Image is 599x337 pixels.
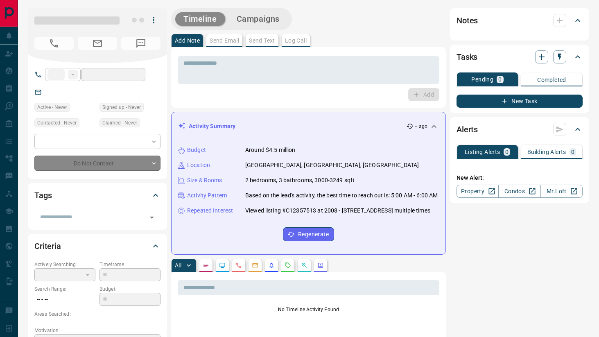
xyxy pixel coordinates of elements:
div: Activity Summary-- ago [178,119,439,134]
p: Based on the lead's activity, the best time to reach out is: 5:00 AM - 6:00 AM [245,191,438,200]
h2: Criteria [34,240,61,253]
p: 0 [498,77,502,82]
a: Property [457,185,499,198]
p: Timeframe: [99,261,160,268]
span: Active - Never [37,103,67,111]
p: All [175,262,181,268]
svg: Agent Actions [317,262,324,269]
p: Add Note [175,38,200,43]
span: No Email [78,37,117,50]
a: Mr.Loft [540,185,583,198]
button: Campaigns [228,12,288,26]
p: Pending [471,77,493,82]
p: Actively Searching: [34,261,95,268]
p: Budget: [99,285,160,293]
div: Tags [34,185,160,205]
p: Building Alerts [527,149,566,155]
div: Notes [457,11,583,30]
svg: Lead Browsing Activity [219,262,226,269]
span: Signed up - Never [102,103,141,111]
h2: Tags [34,189,52,202]
p: Viewed listing #C12357513 at 2008 - [STREET_ADDRESS] multiple times [245,206,430,215]
p: 0 [571,149,574,155]
svg: Emails [252,262,258,269]
p: Listing Alerts [465,149,500,155]
div: Tasks [457,47,583,67]
svg: Opportunities [301,262,307,269]
button: Timeline [175,12,225,26]
p: Search Range: [34,285,95,293]
button: New Task [457,95,583,108]
p: -- ago [415,123,427,130]
div: Do Not Contact [34,156,160,171]
p: New Alert: [457,174,583,182]
a: -- [47,88,51,95]
h2: Alerts [457,123,478,136]
button: Regenerate [283,227,334,241]
svg: Listing Alerts [268,262,275,269]
p: [GEOGRAPHIC_DATA], [GEOGRAPHIC_DATA], [GEOGRAPHIC_DATA] [245,161,419,170]
p: No Timeline Activity Found [178,306,439,313]
svg: Notes [203,262,209,269]
svg: Requests [285,262,291,269]
a: Condos [498,185,540,198]
p: 2 bedrooms, 3 bathrooms, 3000-3249 sqft [245,176,355,185]
span: No Number [121,37,160,50]
div: Criteria [34,236,160,256]
p: Repeated Interest [187,206,233,215]
p: Activity Summary [189,122,235,131]
p: Budget [187,146,206,154]
p: Areas Searched: [34,310,160,318]
p: Activity Pattern [187,191,227,200]
span: Contacted - Never [37,119,77,127]
h2: Tasks [457,50,477,63]
span: No Number [34,37,74,50]
p: Size & Rooms [187,176,222,185]
button: Open [146,212,158,223]
p: Motivation: [34,327,160,334]
p: Location [187,161,210,170]
p: -- - -- [34,293,95,306]
svg: Calls [235,262,242,269]
div: Alerts [457,120,583,139]
h2: Notes [457,14,478,27]
p: Completed [537,77,566,83]
p: 0 [505,149,509,155]
p: Around $4.5 million [245,146,296,154]
span: Claimed - Never [102,119,137,127]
